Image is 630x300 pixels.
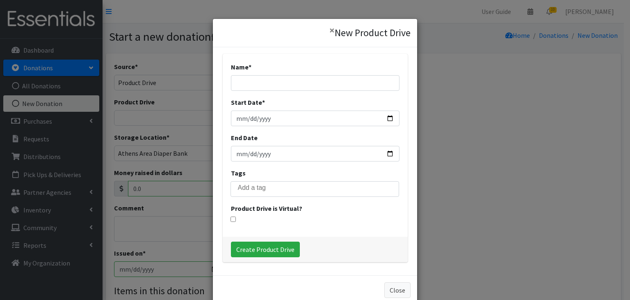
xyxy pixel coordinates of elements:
[231,203,302,213] label: Product Drive is Virtual?
[335,25,411,40] h4: New Product Drive
[384,282,411,298] button: Close
[231,168,246,178] label: Tags
[323,19,341,42] button: ×
[262,98,265,106] abbr: required
[249,63,251,71] abbr: required
[231,242,300,257] input: Create Product Drive
[238,184,404,192] input: Add a tag
[231,62,251,72] label: Name
[231,97,265,107] label: Start Date
[231,133,258,143] label: End Date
